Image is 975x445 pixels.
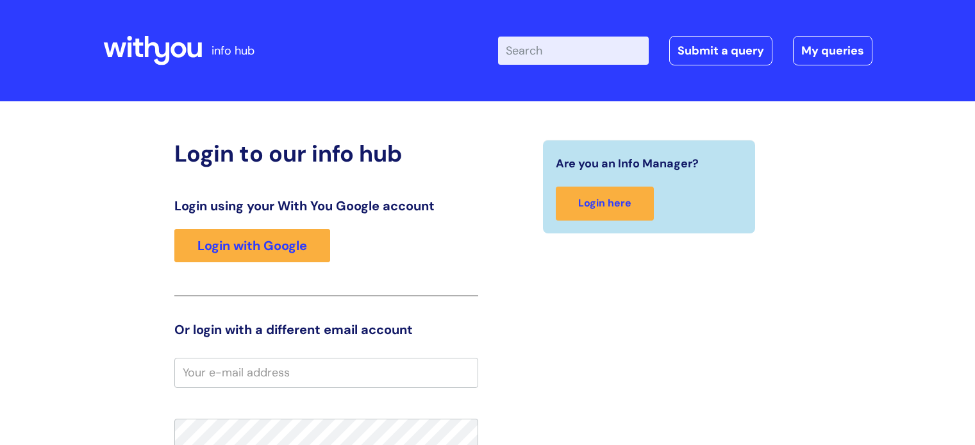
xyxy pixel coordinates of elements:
[498,37,649,65] input: Search
[212,40,254,61] p: info hub
[174,322,478,337] h3: Or login with a different email account
[174,358,478,387] input: Your e-mail address
[174,229,330,262] a: Login with Google
[793,36,872,65] a: My queries
[556,187,654,221] a: Login here
[556,153,699,174] span: Are you an Info Manager?
[669,36,772,65] a: Submit a query
[174,140,478,167] h2: Login to our info hub
[174,198,478,214] h3: Login using your With You Google account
